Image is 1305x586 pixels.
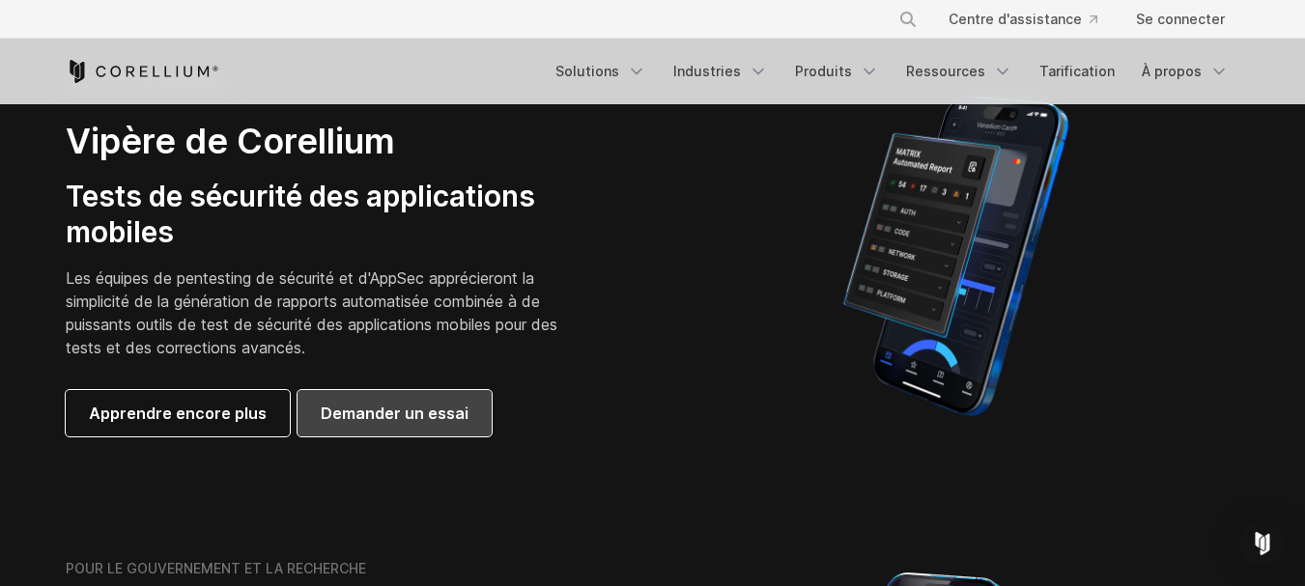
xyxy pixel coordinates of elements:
[1039,63,1115,79] font: Tarification
[795,63,852,79] font: Produits
[949,11,1082,27] font: Centre d'assistance
[66,120,395,162] font: Vipère de Corellium
[66,560,366,576] font: POUR LE GOUVERNEMENT ET LA RECHERCHE
[66,390,290,436] a: Apprendre encore plus
[891,2,925,37] button: Recherche
[66,179,535,250] font: Tests de sécurité des applications mobiles
[555,63,619,79] font: Solutions
[1239,520,1286,567] div: Open Intercom Messenger
[810,87,1101,425] img: Rapport automatisé Corellium MATRIX sur iPhone montrant les résultats des tests de vulnérabilité ...
[298,390,492,436] a: Demander un essai
[1136,11,1225,27] font: Se connecter
[875,2,1240,37] div: Menu de navigation
[1142,63,1202,79] font: À propos
[673,63,741,79] font: Industries
[906,63,985,79] font: Ressources
[66,268,557,357] font: Les équipes de pentesting de sécurité et d'AppSec apprécieront la simplicité de la génération de ...
[544,54,1240,89] div: Menu de navigation
[321,404,468,423] font: Demander un essai
[89,404,267,423] font: Apprendre encore plus
[66,60,219,83] a: Corellium Accueil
